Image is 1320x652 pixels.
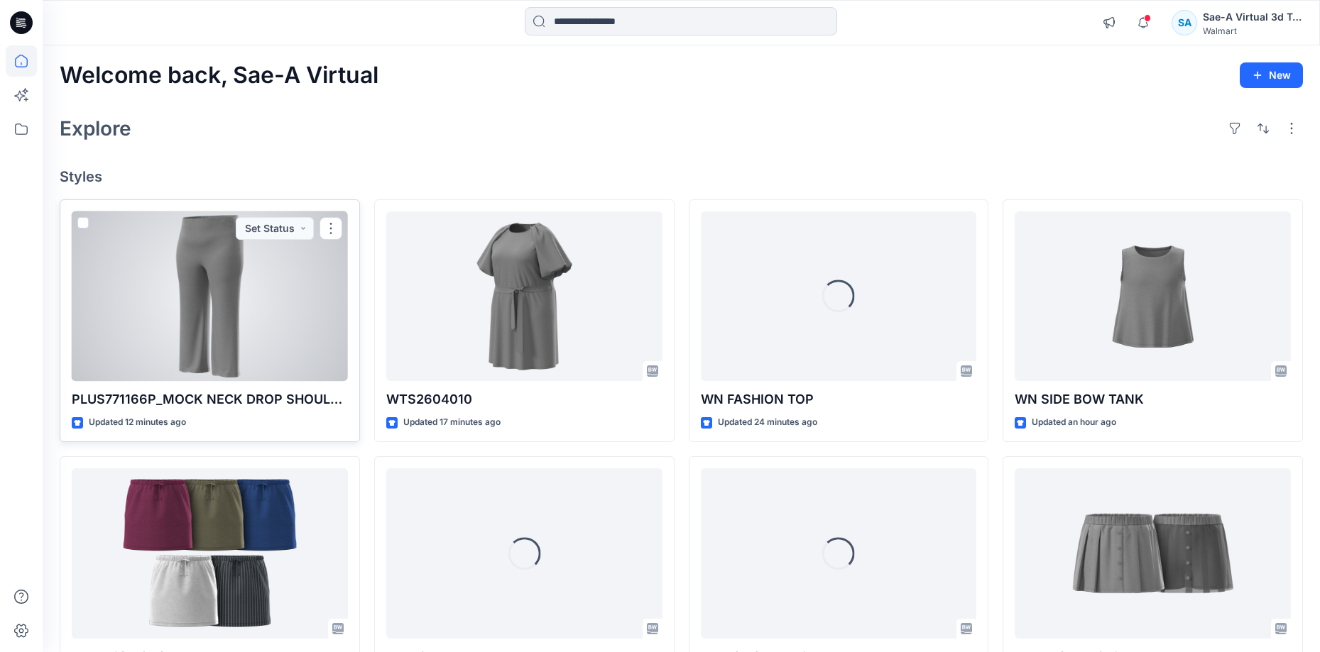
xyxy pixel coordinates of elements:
[1015,211,1291,382] a: WN SIDE BOW TANK
[1015,468,1291,639] a: WA TUCKED SKIRT
[1240,62,1303,88] button: New
[60,62,378,89] h2: Welcome back, Sae-A Virtual
[1172,10,1197,35] div: SA
[1015,389,1291,409] p: WN SIDE BOW TANK
[72,468,348,639] a: WA THIGH SKORT
[72,211,348,382] a: PLUS771166P_MOCK NECK DROP SHOULDER TOP/BOTTOM
[718,415,817,430] p: Updated 24 minutes ago
[386,389,662,409] p: WTS2604010
[1032,415,1116,430] p: Updated an hour ago
[72,389,348,409] p: PLUS771166P_MOCK NECK DROP SHOULDER TOP/BOTTOM
[1203,9,1302,26] div: Sae-A Virtual 3d Team
[60,117,131,140] h2: Explore
[60,168,1303,185] h4: Styles
[1203,26,1302,36] div: Walmart
[386,211,662,382] a: WTS2604010
[701,389,977,409] p: WN FASHION TOP
[403,415,501,430] p: Updated 17 minutes ago
[89,415,186,430] p: Updated 12 minutes ago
